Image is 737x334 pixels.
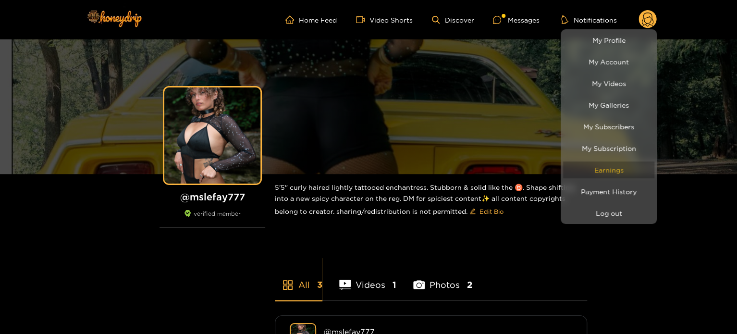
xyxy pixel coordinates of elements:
[563,205,654,222] button: Log out
[563,32,654,49] a: My Profile
[563,140,654,157] a: My Subscription
[563,53,654,70] a: My Account
[563,97,654,113] a: My Galleries
[563,161,654,178] a: Earnings
[563,75,654,92] a: My Videos
[563,183,654,200] a: Payment History
[563,118,654,135] a: My Subscribers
